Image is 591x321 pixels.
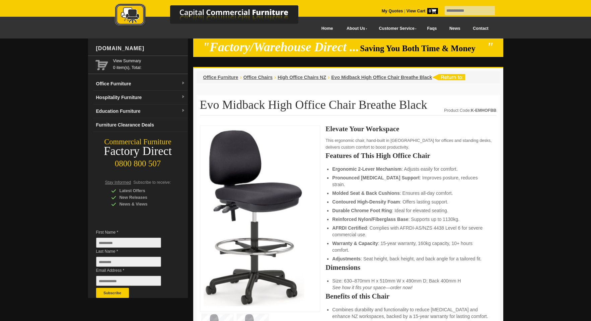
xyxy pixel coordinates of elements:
[332,216,490,223] li: : Supports up to 1130kg.
[421,21,443,36] a: Faqs
[332,190,490,196] li: : Ensures all-day comfort.
[88,147,188,156] div: Factory Direct
[471,108,496,113] strong: K-EMHOFBB
[332,166,490,172] li: : Adjusts easily for comfort.
[332,256,361,261] strong: Adjustments
[332,190,399,196] strong: Molded Seat & Back Cushions
[181,81,185,85] img: dropdown
[96,276,161,286] input: Email Address *
[332,175,420,180] strong: Pronounced [MEDICAL_DATA] Support
[325,293,496,300] h2: Benefits of this Chair
[181,109,185,113] img: dropdown
[332,225,367,231] strong: AFRDI Certified
[332,199,400,205] strong: Contoured High-Density Foam
[332,166,401,172] strong: Ergonomic 2-Lever Mechanism
[96,238,161,248] input: First Name *
[113,58,185,70] span: 0 item(s), Total:
[332,208,392,213] strong: Durable Chrome Foot Ring
[427,8,438,14] span: 0
[111,201,175,208] div: News & Views
[339,21,371,36] a: About Us
[93,38,188,59] div: [DOMAIN_NAME]
[96,248,171,255] span: Last Name *
[96,229,171,236] span: First Name *
[332,277,490,291] li: Size: 630–870mm H x 510mm W x 490mm D; Back 400mm H
[331,75,432,80] a: Evo Midback High Office Chair Breathe Black
[332,225,490,238] li: : Complies with AFRDI-AS/NZS 4438 Level 6 for severe commercial use.
[332,174,490,188] li: : Improves posture, reduces strain.
[113,58,185,64] a: View Summary
[332,198,490,205] li: : Offers lasting support.
[88,137,188,147] div: Commercial Furniture
[278,75,326,80] a: High Office Chairs NZ
[200,98,497,115] h1: Evo Midback High Office Chair Breathe Black
[96,267,171,274] span: Email Address *
[332,217,408,222] strong: Reinforced Nylon/Fiberglass Base
[111,187,175,194] div: Latest Offers
[332,285,413,290] em: See how it fits your space—order now!
[203,40,359,54] em: "Factory/Warehouse Direct ...
[332,255,490,262] li: : Seat height, back height, and back angle for a tailored fit.
[407,9,438,13] strong: View Cart
[405,9,438,13] a: View Cart0
[325,126,496,132] h2: Elevate Your Workspace
[96,3,331,28] img: Capital Commercial Furniture Logo
[325,152,496,159] h2: Features of This High Office Chair
[466,21,495,36] a: Contact
[274,74,276,81] li: ›
[93,118,188,132] a: Furniture Clearance Deals
[96,288,129,298] button: Subscribe
[88,156,188,168] div: 0800 800 507
[443,21,466,36] a: News
[93,104,188,118] a: Education Furnituredropdown
[203,75,238,80] a: Office Furniture
[93,91,188,104] a: Hospitality Furnituredropdown
[325,137,496,151] p: This ergonomic chair, hand-built in [GEOGRAPHIC_DATA] for offices and standing desks, delivers cu...
[93,77,188,91] a: Office Furnituredropdown
[332,207,490,214] li: : Ideal for elevated seating.
[328,74,329,81] li: ›
[96,257,161,267] input: Last Name *
[325,264,496,271] h2: Dimensions
[243,75,273,80] a: Office Chairs
[332,306,490,320] li: Combines durability and functionality to reduce [MEDICAL_DATA] and enhance NZ workspaces, backed ...
[96,3,331,30] a: Capital Commercial Furniture Logo
[360,44,486,53] span: Saving You Both Time & Money
[382,9,403,13] a: My Quotes
[432,74,465,80] img: return to
[133,180,171,185] span: Subscribe to receive:
[204,129,304,306] img: Evo Midback High Office Chair in Breathe Black Fabric with ergonomic design and chrome foot ring.
[332,240,490,253] li: : 15-year warranty, 160kg capacity, 10+ hours comfort.
[105,180,131,185] span: Stay Informed
[332,241,378,246] strong: Warranty & Capacity
[181,95,185,99] img: dropdown
[487,40,494,54] em: "
[444,107,496,114] div: Product Code:
[371,21,421,36] a: Customer Service
[111,194,175,201] div: New Releases
[240,74,242,81] li: ›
